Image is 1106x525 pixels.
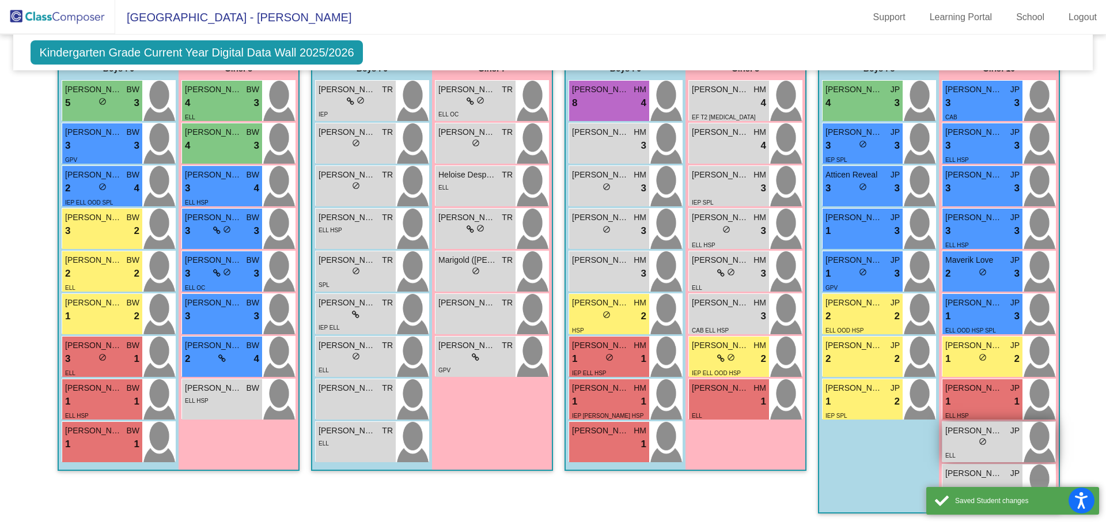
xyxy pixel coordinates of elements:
span: 3 [945,138,950,153]
span: do_not_disturb_alt [223,225,231,233]
span: JP [1010,339,1020,352]
span: [PERSON_NAME] [185,254,243,266]
span: HM [753,169,766,181]
span: do_not_disturb_alt [859,268,867,276]
span: do_not_disturb_alt [352,182,360,190]
span: JP [1010,382,1020,394]
span: HM [634,339,646,352]
span: 1 [761,394,766,409]
span: 3 [895,224,900,239]
span: [PERSON_NAME] [319,339,376,352]
span: do_not_disturb_alt [603,225,611,233]
span: do_not_disturb_alt [727,353,735,361]
span: [PERSON_NAME] [825,339,883,352]
span: ELL [438,184,449,191]
span: 3 [895,266,900,281]
span: [PERSON_NAME] [319,84,376,96]
span: BW [246,297,259,309]
span: 2 [761,352,766,367]
span: 3 [134,138,139,153]
span: 1 [134,394,139,409]
span: 2 [641,309,646,324]
span: do_not_disturb_alt [472,139,480,147]
span: [PERSON_NAME] [PERSON_NAME] [692,339,749,352]
span: [PERSON_NAME] [572,169,630,181]
span: ELL HSP [65,413,89,419]
span: JP [891,211,900,224]
span: JP [1010,169,1020,181]
span: ELL [65,285,75,291]
span: 3 [761,309,766,324]
span: IEP SPL [825,413,847,419]
span: 3 [895,138,900,153]
span: [PERSON_NAME] [65,297,123,309]
span: [PERSON_NAME] [692,126,749,138]
span: ELL HSP [692,242,715,248]
span: TR [502,84,513,96]
span: 3 [1014,309,1020,324]
span: [PERSON_NAME] [945,297,1003,309]
span: do_not_disturb_alt [859,183,867,191]
span: 1 [65,394,70,409]
span: 2 [895,352,900,367]
span: ELL OOD HSP SPL [945,327,996,334]
span: JP [891,169,900,181]
span: 3 [945,96,950,111]
span: ELL HSP [319,227,342,233]
span: HM [753,254,766,266]
span: TR [382,126,393,138]
span: 3 [254,138,259,153]
span: 4 [254,352,259,367]
span: [GEOGRAPHIC_DATA] - [PERSON_NAME] [115,8,351,27]
span: do_not_disturb_alt [603,311,611,319]
span: TR [382,339,393,352]
span: 3 [65,138,70,153]
span: ELL HSP [945,157,969,163]
span: JP [1010,211,1020,224]
span: TR [382,169,393,181]
span: 3 [641,224,646,239]
span: [PERSON_NAME] [692,169,749,181]
span: JP [1010,254,1020,266]
span: [PERSON_NAME] [65,126,123,138]
span: 2 [895,394,900,409]
span: BW [246,169,259,181]
span: 2 [895,309,900,324]
span: [PERSON_NAME] [945,126,1003,138]
span: ELL [692,413,702,419]
span: 3 [641,138,646,153]
span: [PERSON_NAME] [692,382,749,394]
span: 1 [945,309,950,324]
span: GPV [825,285,838,291]
span: 2 [945,266,950,281]
span: IEP SPL [692,199,714,206]
span: [PERSON_NAME] [692,254,749,266]
span: TR [382,84,393,96]
span: [PERSON_NAME] [438,84,496,96]
span: HM [753,126,766,138]
span: HM [634,169,646,181]
span: [PERSON_NAME] [825,297,883,309]
span: HM [634,297,646,309]
span: [PERSON_NAME] [319,425,376,437]
span: Kindergarten Grade Current Year Digital Data Wall 2025/2026 [31,40,362,65]
span: TR [502,126,513,138]
span: HM [634,126,646,138]
span: GPV [65,157,77,163]
span: do_not_disturb_alt [979,268,987,276]
span: ELL OC [438,111,459,118]
span: [PERSON_NAME] [185,211,243,224]
span: 3 [1014,138,1020,153]
span: IEP ELL HSP [572,370,606,376]
span: do_not_disturb_alt [357,96,365,104]
span: BW [126,382,139,394]
span: 3 [1014,181,1020,196]
span: BW [246,382,259,394]
span: TR [502,339,513,352]
span: IEP [PERSON_NAME] HSP SPL [572,413,643,431]
span: TR [382,382,393,394]
span: HM [753,382,766,394]
span: [PERSON_NAME] [572,382,630,394]
span: [PERSON_NAME] [945,467,1003,479]
span: [PERSON_NAME] [945,382,1003,394]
